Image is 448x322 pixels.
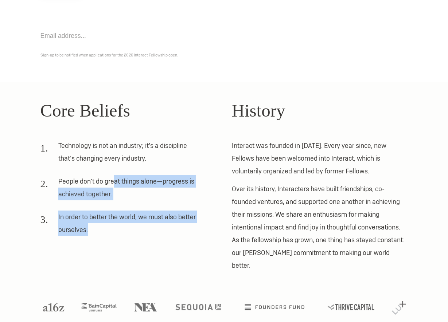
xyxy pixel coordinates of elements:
[40,97,217,124] h2: Core Beliefs
[245,304,304,310] img: Founders Fund logo
[176,304,221,310] img: Sequoia logo
[40,175,201,205] li: People don’t do great things alone—progress is achieved together.
[81,303,116,311] img: Bain Capital Ventures logo
[40,139,201,170] li: Technology is not an industry; it’s a discipline that’s changing every industry.
[328,304,374,310] img: Thrive Capital logo
[232,139,408,177] p: Interact was founded in [DATE]. Every year since, new Fellows have been welcomed into Interact, w...
[392,301,406,315] img: Lux Capital logo
[40,51,408,59] p: Sign-up to be notified when applications for the 2026 Interact Fellowship open.
[40,211,201,241] li: In order to better the world, we must also better ourselves.
[40,25,194,46] input: Email address...
[232,182,408,272] p: Over its history, Interacters have built friendships, co-founded ventures, and supported one anot...
[43,303,64,311] img: A16Z logo
[134,303,157,311] img: NEA logo
[232,97,408,124] h2: History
